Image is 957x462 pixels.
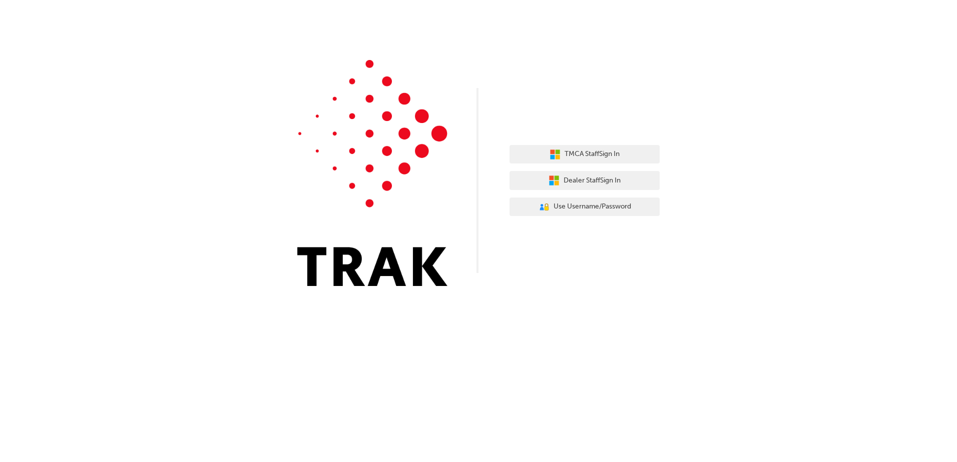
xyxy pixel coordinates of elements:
button: TMCA StaffSign In [510,145,660,164]
button: Dealer StaffSign In [510,171,660,190]
img: Trak [297,60,447,286]
span: Use Username/Password [554,201,631,212]
button: Use Username/Password [510,197,660,216]
span: Dealer Staff Sign In [564,175,621,186]
span: TMCA Staff Sign In [565,148,620,160]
